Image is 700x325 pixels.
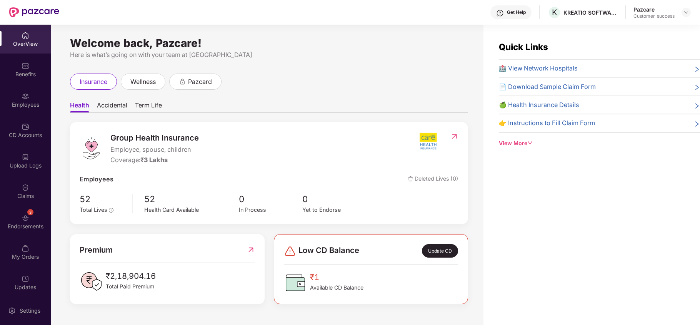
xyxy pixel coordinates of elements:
span: Total Lives [80,206,107,213]
span: Accidental [97,101,127,112]
span: 52 [80,192,127,206]
div: Get Help [507,9,526,15]
div: KREATIO SOFTWARE PRIVATE LIMITED [563,9,617,16]
span: Group Health Insurance [110,132,199,144]
div: Health Card Available [144,206,239,214]
span: ₹3 Lakhs [140,156,168,164]
div: Customer_success [633,13,675,19]
img: svg+xml;base64,PHN2ZyBpZD0iQ2xhaW0iIHhtbG5zPSJodHRwOi8vd3d3LnczLm9yZy8yMDAwL3N2ZyIgd2lkdGg9IjIwIi... [22,184,29,191]
div: 3 [27,209,33,215]
div: animation [179,78,186,85]
span: 🏥 View Network Hospitals [499,64,578,73]
span: Employees [80,174,113,184]
img: logo [80,137,103,160]
div: Here is what’s going on with your team at [GEOGRAPHIC_DATA] [70,50,468,60]
img: svg+xml;base64,PHN2ZyBpZD0iTXlfT3JkZXJzIiBkYXRhLW5hbWU9Ik15IE9yZGVycyIgeG1sbnM9Imh0dHA6Ly93d3cudz... [22,245,29,252]
span: insurance [80,77,107,87]
span: ₹2,18,904.16 [106,270,156,282]
div: Update CD [422,244,458,258]
span: 0 [239,192,302,206]
img: CDBalanceIcon [284,271,307,294]
span: Low CD Balance [298,244,359,258]
span: Deleted Lives (0) [408,174,458,184]
span: info-circle [109,208,113,213]
span: 0 [302,192,365,206]
img: svg+xml;base64,PHN2ZyBpZD0iVXBkYXRlZCIgeG1sbnM9Imh0dHA6Ly93d3cudzMub3JnLzIwMDAvc3ZnIiB3aWR0aD0iMj... [22,275,29,283]
img: svg+xml;base64,PHN2ZyBpZD0iRGFuZ2VyLTMyeDMyIiB4bWxucz0iaHR0cDovL3d3dy53My5vcmcvMjAwMC9zdmciIHdpZH... [284,245,296,257]
img: svg+xml;base64,PHN2ZyBpZD0iU2V0dGluZy0yMHgyMCIgeG1sbnM9Imh0dHA6Ly93d3cudzMub3JnLzIwMDAvc3ZnIiB3aW... [8,307,16,315]
img: svg+xml;base64,PHN2ZyBpZD0iSG9tZSIgeG1sbnM9Imh0dHA6Ly93d3cudzMub3JnLzIwMDAvc3ZnIiB3aWR0aD0iMjAiIG... [22,32,29,39]
span: Employee, spouse, children [110,145,199,154]
span: K [552,8,557,17]
span: ₹1 [310,271,363,283]
img: svg+xml;base64,PHN2ZyBpZD0iRHJvcGRvd24tMzJ4MzIiIHhtbG5zPSJodHRwOi8vd3d3LnczLm9yZy8yMDAwL3N2ZyIgd2... [683,9,689,15]
span: down [527,140,533,146]
img: svg+xml;base64,PHN2ZyBpZD0iQ0RfQWNjb3VudHMiIGRhdGEtbmFtZT0iQ0QgQWNjb3VudHMiIHhtbG5zPSJodHRwOi8vd3... [22,123,29,131]
span: 52 [144,192,239,206]
span: 👉 Instructions to Fill Claim Form [499,118,595,128]
div: Yet to Endorse [302,206,365,214]
span: wellness [130,77,156,87]
span: Available CD Balance [310,283,363,292]
div: Welcome back, Pazcare! [70,40,468,46]
span: right [694,65,700,73]
img: svg+xml;base64,PHN2ZyBpZD0iQmVuZWZpdHMiIHhtbG5zPSJodHRwOi8vd3d3LnczLm9yZy8yMDAwL3N2ZyIgd2lkdGg9Ij... [22,62,29,70]
span: pazcard [188,77,212,87]
span: Quick Links [499,42,548,52]
div: View More [499,139,700,147]
img: deleteIcon [408,176,413,181]
img: RedirectIcon [247,244,255,256]
span: right [694,120,700,128]
span: 📄 Download Sample Claim Form [499,82,596,92]
img: PaidPremiumIcon [80,270,103,293]
span: Premium [80,244,113,256]
div: Pazcare [633,6,675,13]
span: Health [70,101,89,112]
img: svg+xml;base64,PHN2ZyBpZD0iSGVscC0zMngzMiIgeG1sbnM9Imh0dHA6Ly93d3cudzMub3JnLzIwMDAvc3ZnIiB3aWR0aD... [496,9,504,17]
span: Total Paid Premium [106,282,156,291]
div: In Process [239,206,302,214]
img: RedirectIcon [450,132,458,140]
img: insurerIcon [414,132,443,151]
span: 🍏 Health Insurance Details [499,100,579,110]
span: right [694,84,700,92]
img: svg+xml;base64,PHN2ZyBpZD0iRW1wbG95ZWVzIiB4bWxucz0iaHR0cDovL3d3dy53My5vcmcvMjAwMC9zdmciIHdpZHRoPS... [22,92,29,100]
img: svg+xml;base64,PHN2ZyBpZD0iRW5kb3JzZW1lbnRzIiB4bWxucz0iaHR0cDovL3d3dy53My5vcmcvMjAwMC9zdmciIHdpZH... [22,214,29,222]
img: svg+xml;base64,PHN2ZyBpZD0iVXBsb2FkX0xvZ3MiIGRhdGEtbmFtZT0iVXBsb2FkIExvZ3MiIHhtbG5zPSJodHRwOi8vd3... [22,153,29,161]
span: Term Life [135,101,162,112]
div: Coverage: [110,155,199,165]
span: right [694,102,700,110]
div: Settings [17,307,43,315]
img: New Pazcare Logo [9,7,59,17]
